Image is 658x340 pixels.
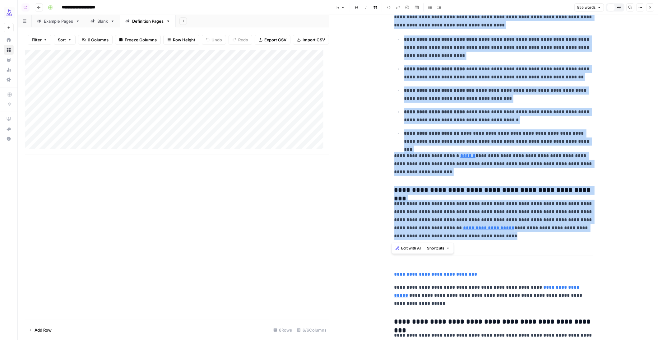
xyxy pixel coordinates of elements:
[4,124,14,134] button: What's new?
[4,7,15,18] img: AirOps Growth Logo
[173,37,195,43] span: Row Height
[44,18,73,24] div: Example Pages
[132,18,164,24] div: Definition Pages
[401,245,421,251] span: Edit with AI
[32,37,42,43] span: Filter
[54,35,76,45] button: Sort
[293,35,329,45] button: Import CSV
[294,325,329,335] div: 6/6 Columns
[88,37,109,43] span: 6 Columns
[85,15,120,27] a: Blank
[163,35,199,45] button: Row Height
[229,35,252,45] button: Redo
[125,37,157,43] span: Freeze Columns
[393,244,423,252] button: Edit with AI
[115,35,161,45] button: Freeze Columns
[97,18,108,24] div: Blank
[28,35,51,45] button: Filter
[271,325,294,335] div: 8 Rows
[202,35,226,45] button: Undo
[32,15,85,27] a: Example Pages
[211,37,222,43] span: Undo
[78,35,113,45] button: 6 Columns
[255,35,290,45] button: Export CSV
[424,244,452,252] button: Shortcuts
[574,3,604,12] button: 855 words
[4,124,13,133] div: What's new?
[58,37,66,43] span: Sort
[4,114,14,124] a: AirOps Academy
[4,134,14,144] button: Help + Support
[264,37,286,43] span: Export CSV
[577,5,595,10] span: 855 words
[427,245,444,251] span: Shortcuts
[4,55,14,65] a: Your Data
[303,37,325,43] span: Import CSV
[4,5,14,21] button: Workspace: AirOps Growth
[35,327,52,333] span: Add Row
[4,35,14,45] a: Home
[4,45,14,55] a: Browse
[4,75,14,85] a: Settings
[25,325,55,335] button: Add Row
[238,37,248,43] span: Redo
[4,65,14,75] a: Usage
[120,15,176,27] a: Definition Pages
